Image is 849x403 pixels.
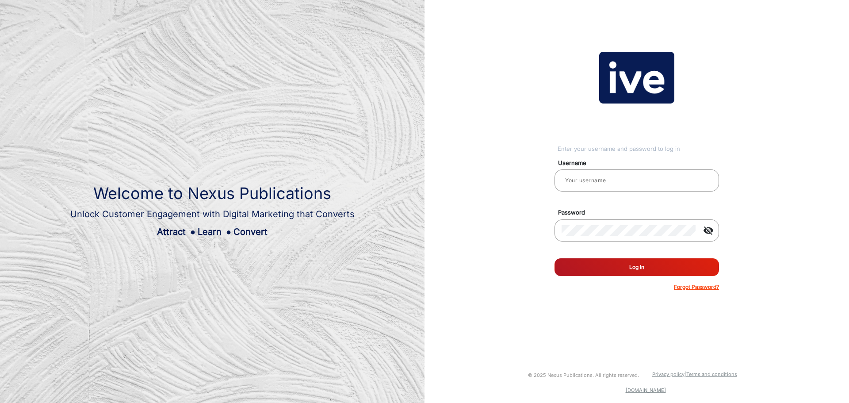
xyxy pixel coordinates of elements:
[70,225,355,238] div: Attract Learn Convert
[226,226,231,237] span: ●
[626,387,666,393] a: [DOMAIN_NAME]
[551,208,729,217] mat-label: Password
[674,283,719,291] p: Forgot Password?
[558,145,719,154] div: Enter your username and password to log in
[686,371,737,377] a: Terms and conditions
[555,258,719,276] button: Log In
[599,52,674,104] img: vmg-logo
[70,207,355,221] div: Unlock Customer Engagement with Digital Marketing that Converts
[70,184,355,203] h1: Welcome to Nexus Publications
[190,226,195,237] span: ●
[685,371,686,377] a: |
[562,175,712,186] input: Your username
[551,159,729,168] mat-label: Username
[652,371,685,377] a: Privacy policy
[698,225,719,236] mat-icon: visibility_off
[528,372,639,378] small: © 2025 Nexus Publications. All rights reserved.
